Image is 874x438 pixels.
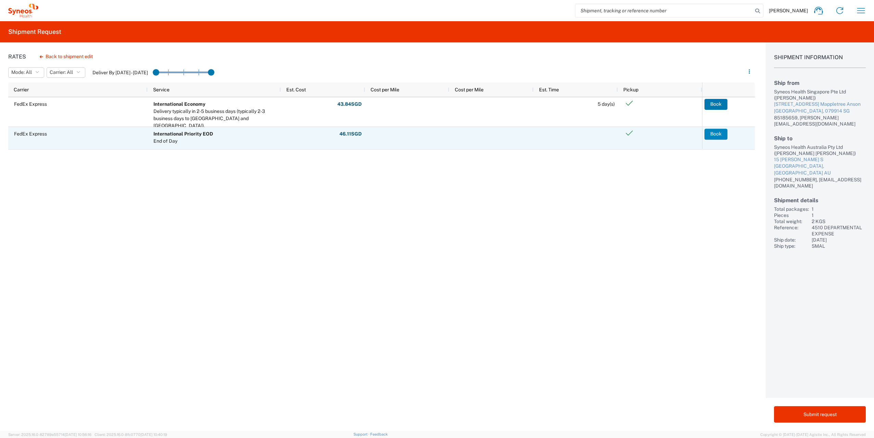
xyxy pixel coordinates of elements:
[812,218,866,224] div: 2 KGS
[14,131,47,137] span: FedEx Express
[370,432,388,436] a: Feedback
[339,131,362,137] strong: 46.11 SGD
[34,51,98,63] button: Back to shipment edit
[774,406,866,423] button: Submit request
[598,101,615,107] span: 5 day(s)
[14,101,47,107] span: FedEx Express
[337,101,362,107] strong: 43.84 SGD
[774,163,866,176] div: [GEOGRAPHIC_DATA], [GEOGRAPHIC_DATA] AU
[140,433,167,437] span: [DATE] 10:40:19
[455,87,484,92] span: Cost per Mile
[774,224,809,237] div: Reference:
[95,433,167,437] span: Client: 2025.16.0-8fc0770
[353,432,371,436] a: Support
[8,67,44,78] button: Mode: All
[11,69,32,76] span: Mode: All
[774,156,866,177] a: 15 [PERSON_NAME] S[GEOGRAPHIC_DATA], [GEOGRAPHIC_DATA] AU
[774,144,866,156] div: Syneos Health Australia Pty Ltd ([PERSON_NAME] [PERSON_NAME])
[50,69,73,76] span: Carrier: All
[812,224,866,237] div: 4510 DEPARTMENTAL EXPENSE
[153,131,213,137] b: International Priority EOD
[337,99,362,110] button: 43.84SGD
[8,28,61,36] h2: Shipment Request
[153,108,278,129] div: Delivery typically in 2-5 business days (typically 2-3 business days to Canada and Mexico).
[774,101,866,108] div: [STREET_ADDRESS] Mappletree Anson
[769,8,808,14] span: [PERSON_NAME]
[8,53,26,60] h1: Rates
[774,101,866,114] a: [STREET_ADDRESS] Mappletree Anson[GEOGRAPHIC_DATA], 079914 SG
[774,218,809,224] div: Total weight:
[812,212,866,218] div: 1
[153,138,213,145] div: End of Day
[339,129,362,140] button: 46.11SGD
[774,115,866,127] div: 85185659, [PERSON_NAME][EMAIL_ADDRESS][DOMAIN_NAME]
[760,431,866,438] span: Copyright © [DATE]-[DATE] Agistix Inc., All Rights Reserved
[92,69,148,76] label: Deliver By [DATE] - [DATE]
[704,99,727,110] button: Book
[812,206,866,212] div: 1
[774,156,866,163] div: 15 [PERSON_NAME] S
[539,87,559,92] span: Est. Time
[8,433,91,437] span: Server: 2025.16.0-82789e55714
[704,129,727,140] button: Book
[774,135,866,142] h2: Ship to
[47,67,85,78] button: Carrier: All
[286,87,306,92] span: Est. Cost
[774,54,866,68] h1: Shipment Information
[65,433,91,437] span: [DATE] 10:56:16
[812,243,866,249] div: SMAL
[774,177,866,189] div: [PHONE_NUMBER], [EMAIL_ADDRESS][DOMAIN_NAME]
[14,87,29,92] span: Carrier
[371,87,399,92] span: Cost per Mile
[812,237,866,243] div: [DATE]
[774,206,809,212] div: Total packages:
[623,87,638,92] span: Pickup
[774,212,809,218] div: Pieces
[774,237,809,243] div: Ship date:
[575,4,753,17] input: Shipment, tracking or reference number
[774,197,866,204] h2: Shipment details
[153,87,170,92] span: Service
[774,108,866,115] div: [GEOGRAPHIC_DATA], 079914 SG
[153,101,205,107] b: International Economy
[774,89,866,101] div: Syneos Health Singapore Pte Ltd ([PERSON_NAME])
[774,80,866,86] h2: Ship from
[774,243,809,249] div: Ship type:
